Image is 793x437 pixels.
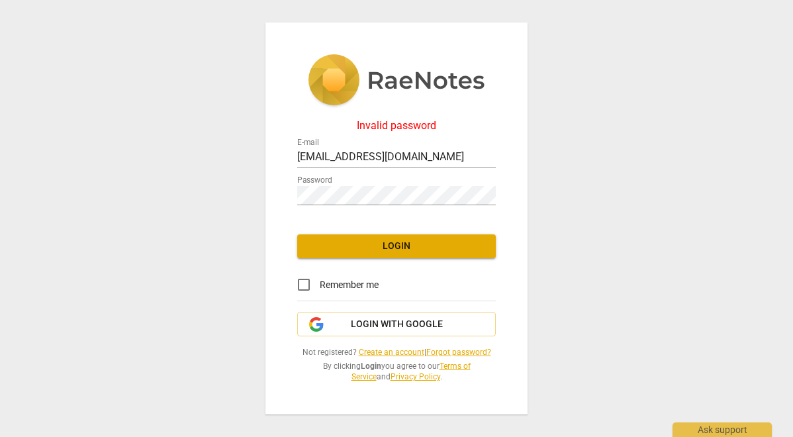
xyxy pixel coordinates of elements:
span: Remember me [320,278,379,292]
div: Invalid password [297,120,496,132]
label: Password [297,176,332,184]
a: Forgot password? [426,348,491,357]
span: By clicking you agree to our and . [297,361,496,383]
a: Create an account [359,348,424,357]
img: 5ac2273c67554f335776073100b6d88f.svg [308,54,485,109]
b: Login [361,362,381,371]
label: E-mail [297,138,319,146]
span: Login with Google [351,318,443,331]
span: Not registered? | [297,347,496,358]
button: Login with Google [297,312,496,337]
div: Ask support [673,422,772,437]
a: Terms of Service [351,362,471,382]
a: Privacy Policy [391,372,440,381]
span: Login [308,240,485,253]
button: Login [297,234,496,258]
